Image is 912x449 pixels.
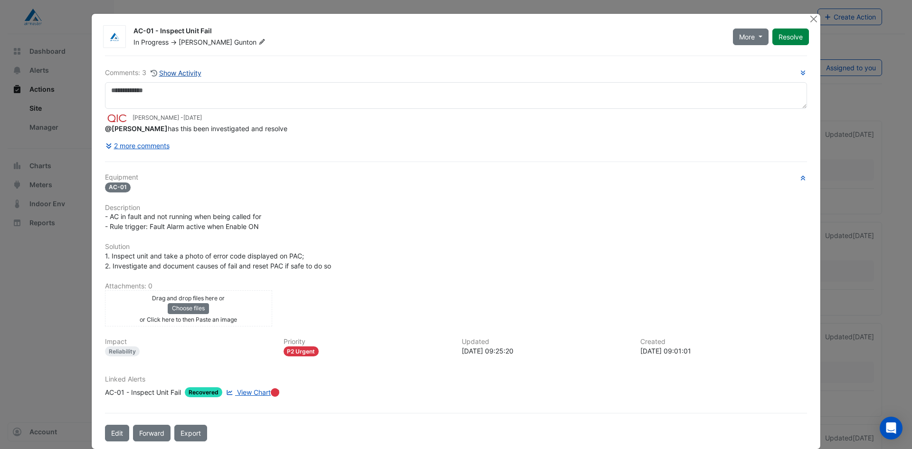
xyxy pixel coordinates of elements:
h6: Updated [462,338,629,346]
span: -> [171,38,177,46]
small: Drag and drop files here or [152,295,225,302]
div: [DATE] 09:25:20 [462,346,629,356]
h6: Priority [284,338,451,346]
div: Open Intercom Messenger [880,417,902,439]
h6: Solution [105,243,807,251]
small: or Click here to then Paste an image [140,316,237,323]
a: Export [174,425,207,441]
span: [PERSON_NAME] [179,38,232,46]
span: - AC in fault and not running when being called for - Rule trigger: Fault Alarm active when Enabl... [105,212,261,230]
h6: Description [105,204,807,212]
span: has this been investigated and resolve [105,124,287,133]
button: Resolve [772,29,809,45]
span: Gunton [234,38,267,47]
div: AC-01 - Inspect Unit Fail [133,26,722,38]
div: Reliability [105,346,140,356]
img: Airmaster Australia [104,32,125,42]
span: More [739,32,755,42]
a: View Chart [224,387,271,397]
button: Close [808,14,818,24]
span: In Progress [133,38,169,46]
h6: Created [640,338,807,346]
button: More [733,29,769,45]
span: 1. Inspect unit and take a photo of error code displayed on PAC; 2. Investigate and document caus... [105,252,331,270]
span: Recovered [185,387,222,397]
h6: Linked Alerts [105,375,807,383]
button: Show Activity [150,67,202,78]
small: [PERSON_NAME] - [133,114,202,122]
button: Choose files [168,303,209,314]
div: [DATE] 09:01:01 [640,346,807,356]
span: asurr@airmaster.com.au [Airmaster Australia] [105,124,168,133]
h6: Attachments: 0 [105,282,807,290]
div: Comments: 3 [105,67,202,78]
div: P2 Urgent [284,346,319,356]
span: 2025-08-12 09:25:20 [183,114,202,121]
div: AC-01 - Inspect Unit Fail [105,387,181,397]
h6: Impact [105,338,272,346]
img: QIC [105,113,129,124]
button: 2 more comments [105,137,170,154]
span: AC-01 [105,182,131,192]
button: Edit [105,425,129,441]
span: View Chart [237,388,271,396]
div: Tooltip anchor [271,388,279,397]
button: Forward [133,425,171,441]
h6: Equipment [105,173,807,182]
